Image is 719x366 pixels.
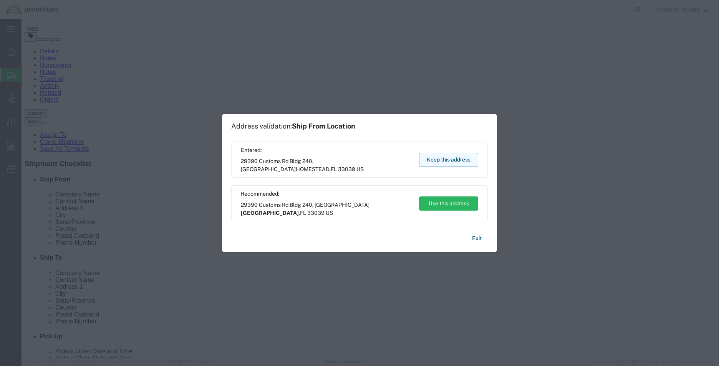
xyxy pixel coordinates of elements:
[300,210,306,216] span: FL
[292,122,355,130] span: Ship From Location
[419,153,478,167] button: Keep this address
[356,166,364,172] span: US
[296,166,330,172] span: HOMESTEAD
[241,146,412,154] span: Entered:
[326,210,333,216] span: US
[241,210,299,216] span: [GEOGRAPHIC_DATA]
[419,196,478,211] button: Use this address
[241,201,412,217] span: 29390 Customs Rd Bldg 240, [GEOGRAPHIC_DATA] ,
[338,166,355,172] span: 33039
[466,232,488,245] button: Exit
[241,157,412,173] span: 29390 Customs Rd Bldg 240, [GEOGRAPHIC_DATA] ,
[241,190,412,198] span: Recommended:
[307,210,325,216] span: 33039
[231,122,355,130] h1: Address validation:
[331,166,337,172] span: FL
